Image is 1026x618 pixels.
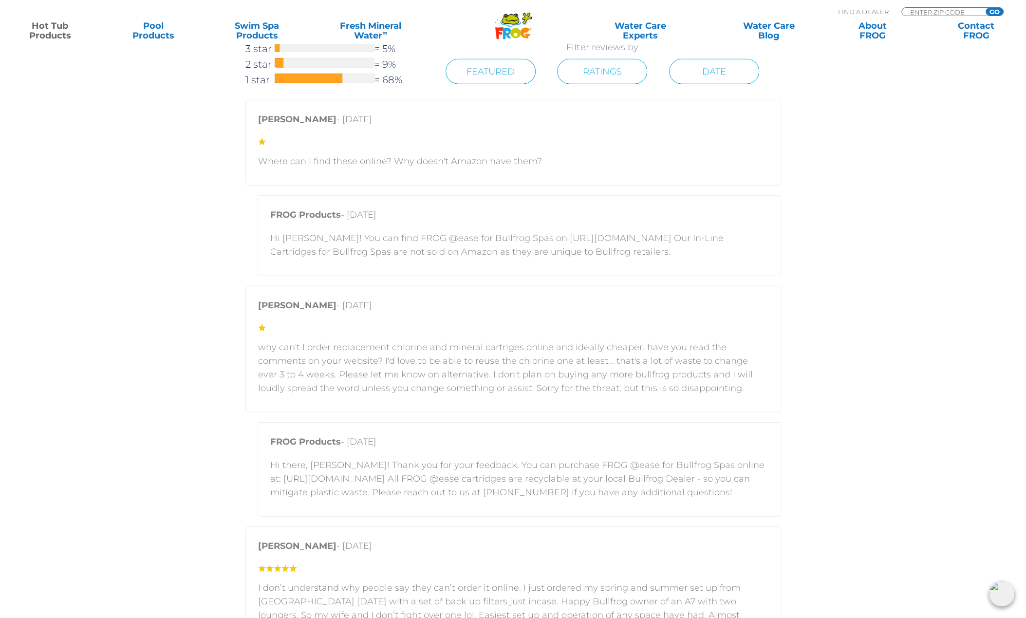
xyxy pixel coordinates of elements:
[557,59,647,84] a: Ratings
[909,8,975,16] input: Zip Code Form
[258,541,336,551] strong: [PERSON_NAME]
[832,21,913,40] a: AboutFROG
[986,8,1003,16] input: GO
[245,72,424,88] a: 1 star= 68%
[245,56,275,72] span: 2 star
[270,436,341,447] strong: FROG Products
[245,41,424,56] a: 3 star= 5%
[270,208,768,226] p: - [DATE]
[838,7,889,16] p: Find A Dealer
[245,56,424,72] a: 2 star= 9%
[936,21,1016,40] a: ContactFROG
[258,539,768,558] p: - [DATE]
[728,21,809,40] a: Water CareBlog
[320,21,421,40] a: Fresh MineralWater∞
[424,40,781,54] p: Filter reviews by
[575,21,706,40] a: Water CareExperts
[989,581,1014,606] img: openIcon
[217,21,297,40] a: Swim SpaProducts
[270,209,341,220] strong: FROG Products
[669,59,759,84] a: Date
[258,154,768,168] p: Where can I find these online? Why doesn't Amazon have them?
[258,340,768,395] p: why can't I order replacement chlorine and mineral cartriges online and ideally cheaper. have you...
[270,458,768,499] p: Hi there, [PERSON_NAME]! Thank you for your feedback. You can purchase FROG @ease for Bullfrog Sp...
[258,299,768,317] p: - [DATE]
[270,435,768,453] p: - [DATE]
[258,114,336,125] strong: [PERSON_NAME]
[382,29,387,37] sup: ∞
[446,59,536,84] a: Featured
[245,72,275,88] span: 1 star
[245,41,275,56] span: 3 star
[258,300,336,311] strong: [PERSON_NAME]
[258,112,768,131] p: - [DATE]
[113,21,194,40] a: PoolProducts
[10,21,90,40] a: Hot TubProducts
[270,231,768,259] p: Hi [PERSON_NAME]! You can find FROG @ease for Bullfrog Spas on [URL][DOMAIN_NAME] Our In-Line Car...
